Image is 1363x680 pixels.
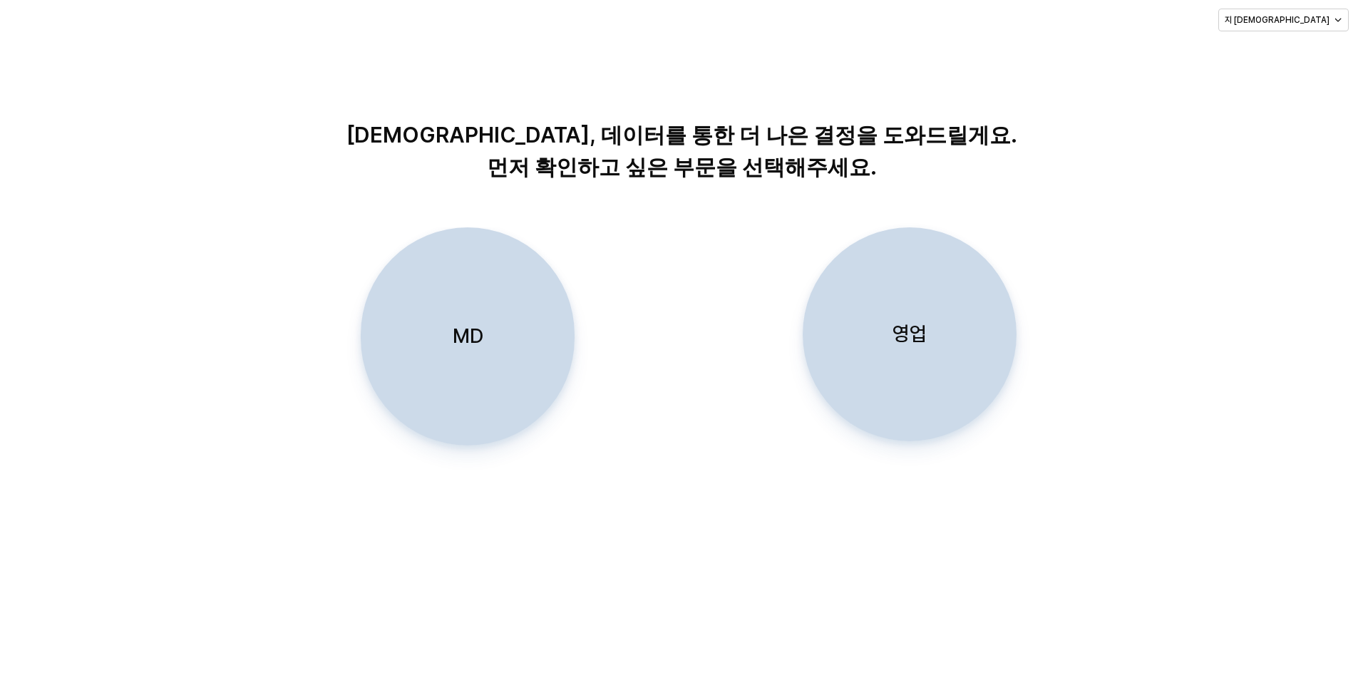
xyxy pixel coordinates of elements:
p: MD [453,323,483,349]
button: 영업 [803,227,1017,441]
p: 지 [DEMOGRAPHIC_DATA] [1225,14,1329,26]
p: 영업 [893,321,927,347]
button: MD [361,227,575,445]
button: 지 [DEMOGRAPHIC_DATA] [1218,9,1349,31]
p: [DEMOGRAPHIC_DATA], 데이터를 통한 더 나은 결정을 도와드릴게요. 먼저 확인하고 싶은 부문을 선택해주세요. [318,119,1046,183]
